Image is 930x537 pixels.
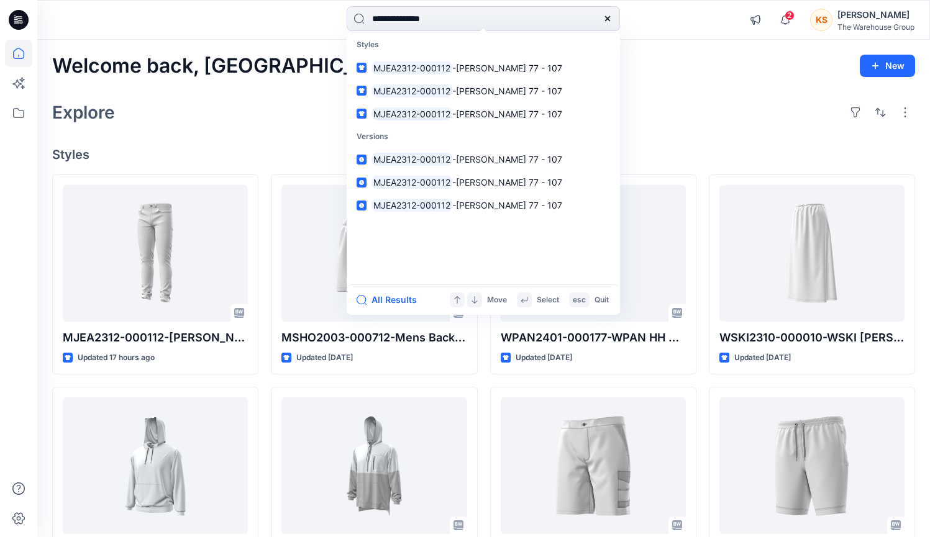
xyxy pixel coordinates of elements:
[281,397,467,534] a: SWT BC LS CONTRAST FLC HOOD PS-MSWE2108-000140
[372,84,452,98] mark: MJEA2312-000112
[452,177,562,187] span: -[PERSON_NAME] 77 - 107
[52,147,915,162] h4: Styles
[734,351,791,364] p: Updated [DATE]
[372,152,452,166] mark: MJEA2312-000112
[719,397,905,534] a: MSHO2006-000261-SHORT HHM EW KNIT S-6XL
[63,185,248,322] a: MJEA2312-000112-JEAN HHM SLIM 77 - 107
[349,171,618,194] a: MJEA2312-000112-[PERSON_NAME] 77 - 107
[52,55,413,78] h2: Welcome back, [GEOGRAPHIC_DATA]
[349,148,618,171] a: MJEA2312-000112-[PERSON_NAME] 77 - 107
[372,107,452,121] mark: MJEA2312-000112
[719,185,905,322] a: WSKI2310-000010-WSKI HH LONG LINEN BL SKIRT
[349,125,618,148] p: Versions
[349,34,618,56] p: Styles
[372,198,452,212] mark: MJEA2312-000112
[452,109,562,119] span: -[PERSON_NAME] 77 - 107
[349,56,618,79] a: MJEA2312-000112-[PERSON_NAME] 77 - 107
[281,185,467,322] a: MSHO2003-000712-Mens Back Country Bottoms
[349,79,618,102] a: MJEA2312-000112-[PERSON_NAME] 77 - 107
[357,292,425,307] button: All Results
[63,397,248,534] a: MSWE2305-000716-SWT GAM HOOD FRESH SLOUCHY
[452,86,562,96] span: -[PERSON_NAME] 77 - 107
[573,294,586,307] p: esc
[501,329,686,346] p: WPAN2401-000177-WPAN HH DRAWSTRING PANT
[63,329,248,346] p: MJEA2312-000112-[PERSON_NAME] HHM SLIM 77 - 107
[860,55,915,77] button: New
[372,61,452,75] mark: MJEA2312-000112
[52,102,115,122] h2: Explore
[595,294,609,307] p: Quit
[810,9,832,31] div: KS
[537,294,559,307] p: Select
[452,154,562,165] span: -[PERSON_NAME] 77 - 107
[452,200,562,210] span: -[PERSON_NAME] 77 - 107
[785,11,795,20] span: 2
[296,351,353,364] p: Updated [DATE]
[837,22,914,32] div: The Warehouse Group
[487,294,507,307] p: Move
[837,7,914,22] div: [PERSON_NAME]
[501,397,686,534] a: MSHO2003-001074-SHORT RVT UTILITY PS
[452,63,562,73] span: -[PERSON_NAME] 77 - 107
[281,329,467,346] p: MSHO2003-000712-Mens Back Country Bottoms
[372,175,452,189] mark: MJEA2312-000112
[78,351,155,364] p: Updated 17 hours ago
[349,194,618,217] a: MJEA2312-000112-[PERSON_NAME] 77 - 107
[719,329,905,346] p: WSKI2310-000010-WSKI [PERSON_NAME] LINEN BL SKIRT
[349,102,618,125] a: MJEA2312-000112-[PERSON_NAME] 77 - 107
[516,351,572,364] p: Updated [DATE]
